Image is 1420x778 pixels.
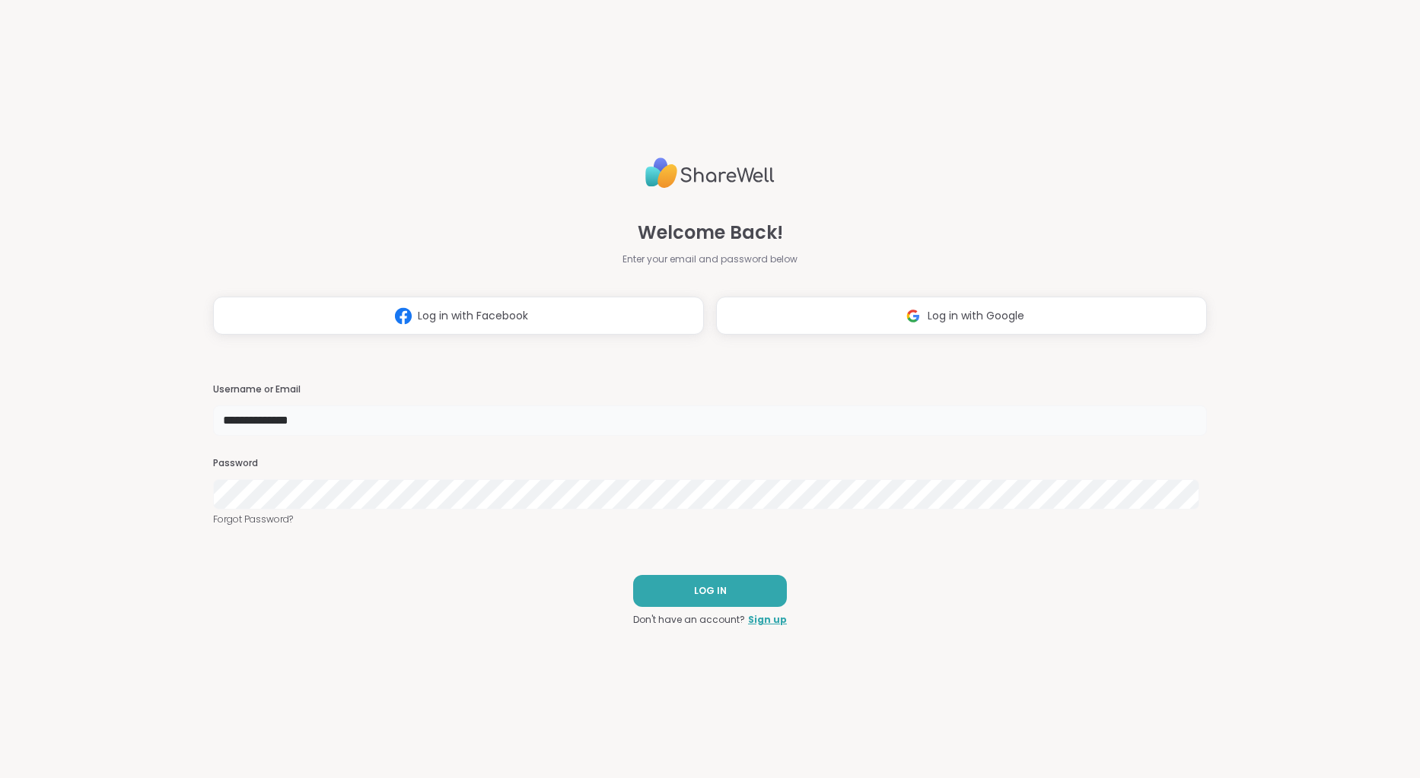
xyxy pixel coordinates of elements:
a: Forgot Password? [213,513,1207,526]
a: Sign up [748,613,787,627]
span: Log in with Facebook [418,308,528,324]
button: Log in with Google [716,297,1207,335]
span: Welcome Back! [638,219,783,246]
img: ShareWell Logomark [899,302,928,330]
h3: Password [213,457,1207,470]
span: Log in with Google [928,308,1024,324]
span: LOG IN [694,584,727,598]
img: ShareWell Logo [645,151,775,195]
span: Don't have an account? [633,613,745,627]
img: ShareWell Logomark [389,302,418,330]
span: Enter your email and password below [622,252,798,266]
button: LOG IN [633,575,787,607]
h3: Username or Email [213,383,1207,396]
button: Log in with Facebook [213,297,704,335]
